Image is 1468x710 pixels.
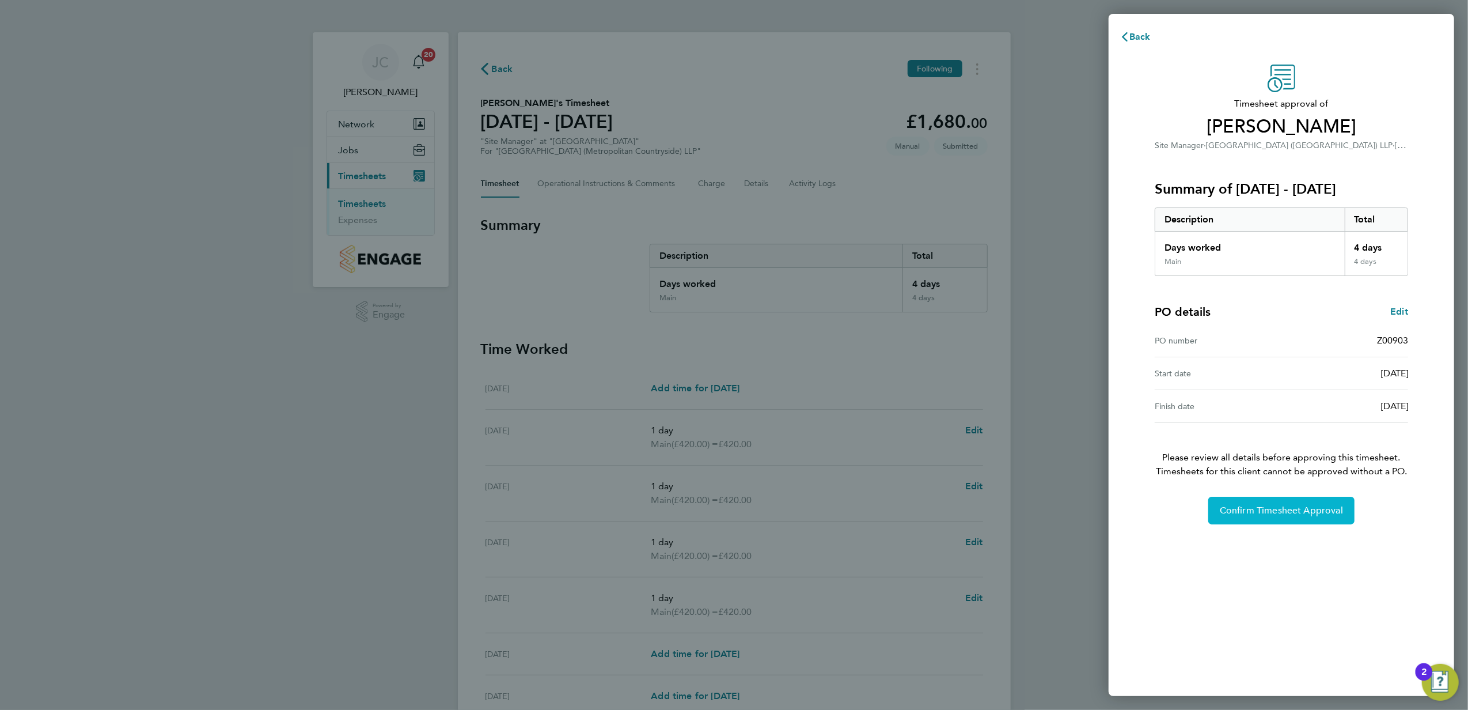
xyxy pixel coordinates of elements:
[1204,141,1206,150] span: ·
[1155,208,1345,231] div: Description
[1345,232,1408,257] div: 4 days
[1155,180,1408,198] h3: Summary of [DATE] - [DATE]
[1390,306,1408,317] span: Edit
[1141,423,1422,478] p: Please review all details before approving this timesheet.
[1155,232,1345,257] div: Days worked
[1390,305,1408,319] a: Edit
[1345,257,1408,275] div: 4 days
[1281,399,1408,413] div: [DATE]
[1155,115,1408,138] span: [PERSON_NAME]
[1220,505,1343,516] span: Confirm Timesheet Approval
[1155,334,1281,348] div: PO number
[1155,304,1211,320] h4: PO details
[1208,497,1355,524] button: Confirm Timesheet Approval
[1155,97,1408,111] span: Timesheet approval of
[1164,257,1181,266] div: Main
[1155,399,1281,413] div: Finish date
[1393,141,1395,150] span: ·
[1281,367,1408,380] div: [DATE]
[1155,141,1204,150] span: Site Manager
[1345,208,1408,231] div: Total
[1421,672,1427,687] div: 2
[1155,207,1408,276] div: Summary of 25 - 31 Aug 2025
[1109,25,1162,48] button: Back
[1155,367,1281,380] div: Start date
[1422,664,1459,701] button: Open Resource Center, 2 new notifications
[1129,31,1151,42] span: Back
[1377,335,1408,346] span: Z00903
[1141,464,1422,478] span: Timesheets for this client cannot be approved without a PO.
[1206,141,1393,150] span: [GEOGRAPHIC_DATA] ([GEOGRAPHIC_DATA]) LLP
